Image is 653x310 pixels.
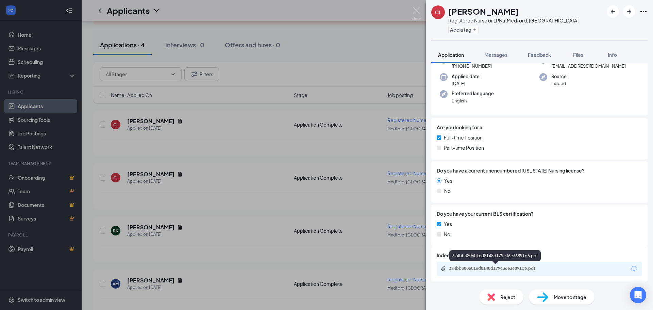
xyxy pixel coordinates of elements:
div: CL [435,9,441,16]
span: Do you have a current unencumbered [US_STATE] Nursing license? [437,167,585,174]
div: 324bb380601ed8148d179c36e36891d6.pdf [449,266,544,271]
svg: Paperclip [441,266,446,271]
span: Files [573,52,583,58]
button: ArrowLeftNew [607,5,619,18]
button: ArrowRight [623,5,635,18]
span: Yes [444,220,452,228]
h1: [PERSON_NAME] [448,5,519,17]
svg: Ellipses [639,7,648,16]
span: Full-time Position [444,134,483,141]
span: Yes [444,177,452,184]
span: Are you looking for a: [437,124,484,131]
span: Info [608,52,617,58]
span: Indeed Resume [437,251,472,259]
span: [DATE] [452,80,480,87]
svg: ArrowLeftNew [609,7,617,16]
span: Applied date [452,73,480,80]
span: Part-time Position [444,144,484,151]
span: Reject [500,293,515,301]
a: Paperclip324bb380601ed8148d179c36e36891d6.pdf [441,266,551,272]
div: Open Intercom Messenger [630,287,646,303]
span: Feedback [528,52,551,58]
span: English [452,97,494,104]
button: PlusAdd a tag [448,26,479,33]
span: No [444,230,450,238]
span: Messages [484,52,507,58]
span: Source [551,73,567,80]
div: 324bb380601ed8148d179c36e36891d6.pdf [449,250,541,261]
span: [EMAIL_ADDRESS][DOMAIN_NAME] [551,63,626,69]
svg: Download [630,265,638,273]
div: Registered Nurse or LPN at Medford, [GEOGRAPHIC_DATA] [448,17,579,24]
span: Application [438,52,464,58]
span: No [444,187,451,195]
span: [PHONE_NUMBER] [452,63,492,69]
span: Move to stage [554,293,586,301]
svg: Plus [473,28,477,32]
span: Do you have your current BLS certification? [437,210,534,217]
span: Preferred language [452,90,494,97]
svg: ArrowRight [625,7,633,16]
span: Indeed [551,80,567,87]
